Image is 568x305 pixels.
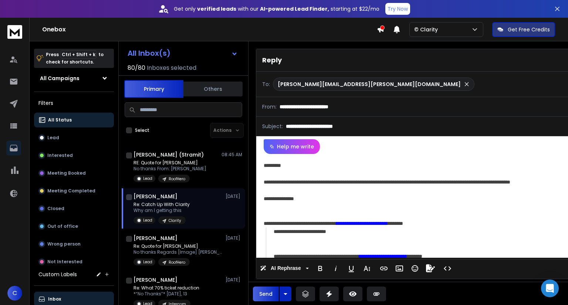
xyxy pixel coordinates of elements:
button: C [7,286,22,301]
h3: Custom Labels [38,271,77,278]
p: [PERSON_NAME][EMAIL_ADDRESS][PERSON_NAME][DOMAIN_NAME] [278,80,461,88]
button: Interested [34,148,114,163]
button: Underline (Ctrl+U) [344,261,358,276]
button: AI Rephrase [258,261,310,276]
button: Insert Link (Ctrl+K) [377,261,391,276]
p: Get only with our starting at $22/mo [174,5,379,13]
p: Subject: [262,123,283,130]
button: Try Now [385,3,410,15]
h1: [PERSON_NAME] (Stramit) [133,151,204,158]
p: Lead [47,135,59,141]
p: Inbox [48,296,61,302]
button: All Status [34,113,114,127]
p: To: [262,80,270,88]
label: Select [135,127,149,133]
button: Closed [34,201,114,216]
h1: [PERSON_NAME] [133,193,177,200]
div: Open Intercom Messenger [541,280,559,297]
button: Signature [423,261,437,276]
strong: AI-powered Lead Finder, [260,5,329,13]
button: Not Interested [34,254,114,269]
button: Emoticons [408,261,422,276]
button: Code View [440,261,454,276]
button: Help me write [264,139,320,154]
p: Reply [262,55,282,65]
p: Re: What 70% ticket reduction [133,285,199,291]
button: Send [253,287,279,301]
strong: verified leads [197,5,236,13]
button: More Text [360,261,374,276]
p: Lead [143,176,152,181]
button: Italic (Ctrl+I) [329,261,343,276]
h3: Inboxes selected [147,64,196,72]
p: Meeting Booked [47,170,86,176]
p: Clarity [169,218,181,223]
button: Meeting Completed [34,184,114,198]
p: Closed [47,206,64,212]
p: 08:45 AM [222,152,242,158]
button: All Inbox(s) [122,46,244,61]
button: Primary [124,80,183,98]
p: [DATE] [226,193,242,199]
button: Insert Image (Ctrl+P) [392,261,406,276]
p: From: [262,103,277,110]
p: Meeting Completed [47,188,95,194]
h1: All Campaigns [40,75,80,82]
p: Try Now [388,5,408,13]
p: No thanks From: [PERSON_NAME] [133,166,206,172]
p: All Status [48,117,72,123]
img: logo [7,25,22,39]
p: © Clarity [414,26,441,33]
p: RE: Quote for [PERSON_NAME] [133,160,206,166]
p: [DATE] [226,235,242,241]
p: Re: Catch Up With Clarity [133,202,190,208]
p: Re: Quote for [PERSON_NAME] [133,243,222,249]
span: Ctrl + Shift + k [61,50,97,59]
p: RoofHero [169,260,185,265]
button: Lead [34,130,114,145]
p: Lead [143,217,152,223]
span: AI Rephrase [269,265,302,271]
p: No thanks Regards [Image] [PERSON_NAME] [133,249,222,255]
h1: Onebox [42,25,377,34]
p: RoofHero [169,176,185,182]
p: *“No Thanks”* [DATE], 13 [133,291,199,297]
p: Not Interested [47,259,82,265]
button: Out of office [34,219,114,234]
button: Wrong person [34,237,114,251]
button: Bold (Ctrl+B) [313,261,327,276]
h3: Filters [34,98,114,108]
button: Meeting Booked [34,166,114,181]
h1: All Inbox(s) [128,49,170,57]
p: Press to check for shortcuts. [46,51,104,66]
p: [DATE] [226,277,242,283]
p: Interested [47,152,73,158]
p: Wrong person [47,241,81,247]
p: Out of office [47,223,78,229]
button: All Campaigns [34,71,114,86]
p: Get Free Credits [508,26,550,33]
span: 80 / 80 [128,64,145,72]
h1: [PERSON_NAME] [133,276,177,284]
p: Lead [143,259,152,265]
p: Why am I getting this [133,208,190,213]
button: Get Free Credits [492,22,555,37]
h1: [PERSON_NAME] [133,234,177,242]
button: Others [183,81,243,97]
